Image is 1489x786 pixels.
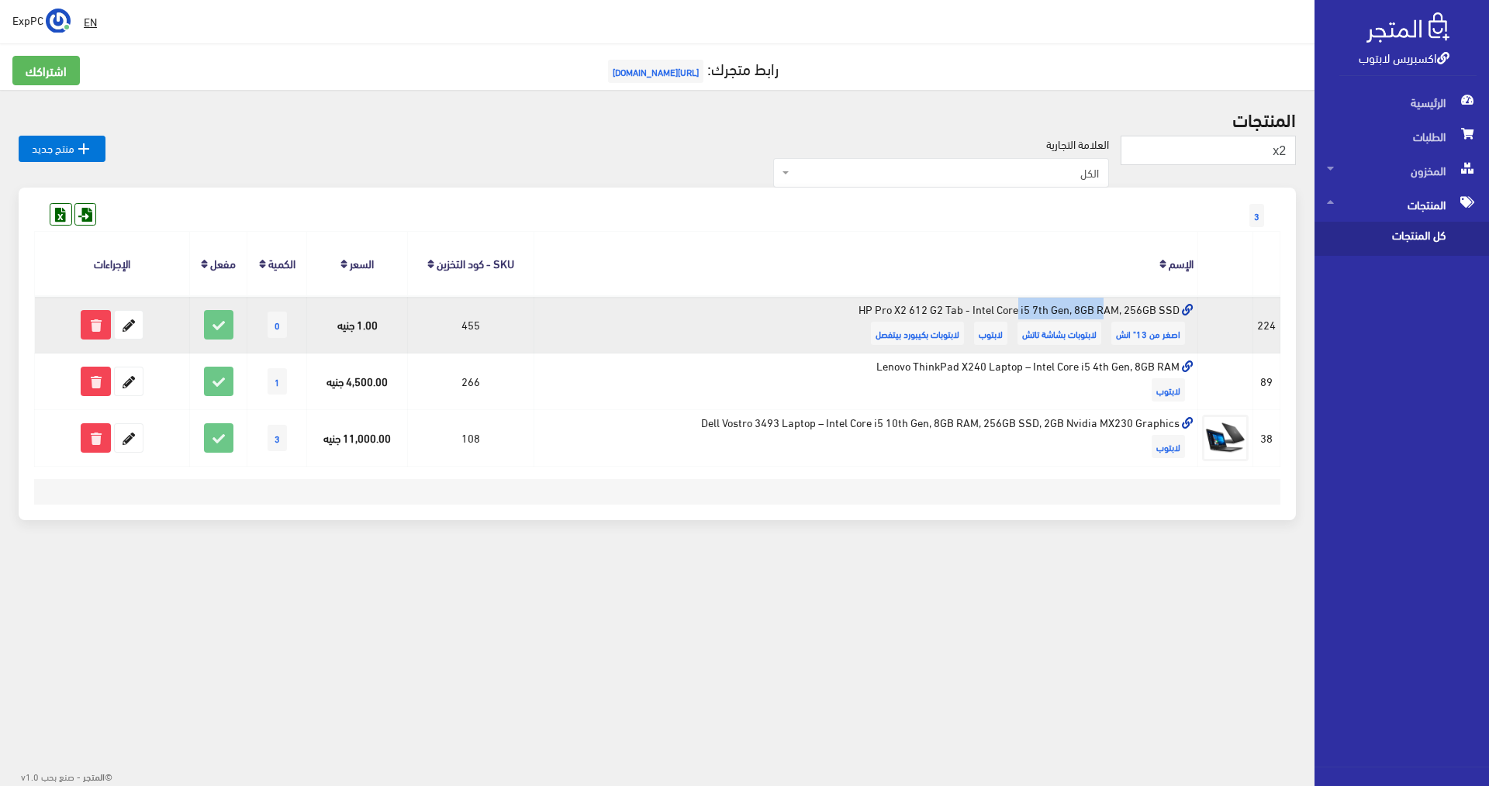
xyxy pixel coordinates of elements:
a: كل المنتجات [1315,222,1489,256]
span: 1 [268,368,287,395]
span: ExpPC [12,10,43,29]
td: 224 [1253,296,1280,353]
h2: المنتجات [19,109,1296,129]
a: منتج جديد [19,136,105,162]
span: المخزون [1327,153,1477,188]
a: EN [78,8,103,36]
span: لابتوب [1152,378,1185,402]
span: اصغر من 13" انش [1111,322,1185,345]
img: dell-vostro-3493-intel-i5-10th.jpg [1202,415,1249,461]
td: 89 [1253,353,1280,410]
a: الكمية [268,252,295,274]
a: السعر [350,252,374,274]
a: مفعل [210,252,236,274]
span: [URL][DOMAIN_NAME] [608,60,703,83]
td: HP Pro X2 612 G2 Tab - Intel Core i5 7th Gen, 8GB RAM, 256GB SSD [534,296,1198,353]
label: العلامة التجارية [1046,136,1109,153]
u: EN [84,12,97,31]
td: Dell Vostro 3493 Laptop – Intel Core i5 10th Gen, 8GB RAM, 256GB SSD, 2GB Nvidia MX230 Graphics [534,409,1198,466]
input: بحث... [1121,136,1296,165]
div: © [6,766,112,786]
a: ... ExpPC [12,8,71,33]
td: 266 [408,353,534,410]
span: لابتوب [1152,435,1185,458]
span: لابتوبات بشاشة تاتش [1017,322,1101,345]
td: 108 [408,409,534,466]
span: الطلبات [1327,119,1477,153]
strong: المتجر [83,769,105,783]
span: كل المنتجات [1327,222,1445,256]
span: 3 [268,425,287,451]
span: الكل [793,165,1099,181]
a: المنتجات [1315,188,1489,222]
a: الإسم [1169,252,1194,274]
a: الطلبات [1315,119,1489,153]
a: المخزون [1315,153,1489,188]
span: 3 [1249,204,1264,227]
a: الرئيسية [1315,85,1489,119]
a: اكسبريس لابتوب [1359,46,1449,68]
td: 11,000.00 جنيه [307,409,408,466]
a: رابط متجرك:[URL][DOMAIN_NAME] [604,53,779,82]
img: . [1366,12,1449,43]
td: 1.00 جنيه [307,296,408,353]
span: الرئيسية [1327,85,1477,119]
img: ... [46,9,71,33]
span: الكل [773,158,1109,188]
span: لابتوب [974,322,1007,345]
span: لابتوبات بكيبورد بيتفصل [871,322,964,345]
iframe: Drift Widget Chat Controller [19,680,78,739]
td: 38 [1253,409,1280,466]
i:  [74,140,93,158]
span: المنتجات [1327,188,1477,222]
td: 4,500.00 جنيه [307,353,408,410]
a: اشتراكك [12,56,80,85]
a: SKU - كود التخزين [437,252,514,274]
td: 455 [408,296,534,353]
span: - صنع بحب v1.0 [21,767,81,784]
span: 0 [268,312,287,338]
th: الإجراءات [35,232,190,296]
td: Lenovo ThinkPad X240 Laptop – Intel Core i5 4th Gen, 8GB RAM [534,353,1198,410]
